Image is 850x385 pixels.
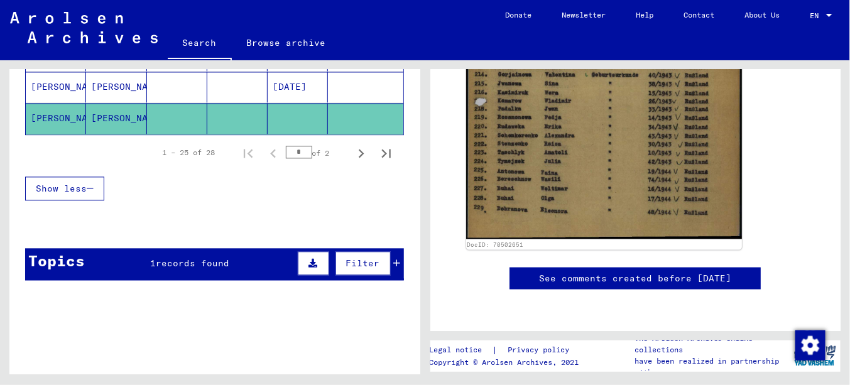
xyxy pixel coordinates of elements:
img: Change consent [795,330,825,361]
button: Filter [335,251,391,275]
mat-cell: [PERSON_NAME] [86,103,146,134]
span: Show less [36,183,87,194]
div: | [429,344,584,357]
mat-select-trigger: EN [810,11,819,20]
mat-cell: [DATE] [268,72,328,102]
mat-cell: [PERSON_NAME] [26,72,86,102]
p: The Arolsen Archives online collections [635,333,789,355]
button: Last page [374,140,399,165]
button: Previous page [261,140,286,165]
a: Legal notice [429,344,492,357]
span: records found [156,258,229,269]
p: have been realized in partnership with [635,355,789,378]
button: Show less [25,176,104,200]
a: See comments created before [DATE] [539,272,731,285]
p: Copyright © Arolsen Archives, 2021 [429,357,584,368]
div: of 2 [286,146,349,158]
a: Search [168,28,232,60]
button: First page [236,140,261,165]
div: Change consent [795,330,825,360]
img: Arolsen_neg.svg [10,12,158,43]
span: 1 [150,258,156,269]
a: Browse archive [232,28,341,58]
img: yv_logo.png [792,340,839,371]
mat-cell: [PERSON_NAME] [86,72,146,102]
div: 1 – 25 of 28 [163,147,215,158]
span: Filter [346,258,380,269]
button: Next page [349,140,374,165]
a: DocID: 70502651 [467,241,523,248]
div: Topics [28,249,85,272]
mat-cell: [PERSON_NAME] [26,103,86,134]
a: Privacy policy [498,344,584,357]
